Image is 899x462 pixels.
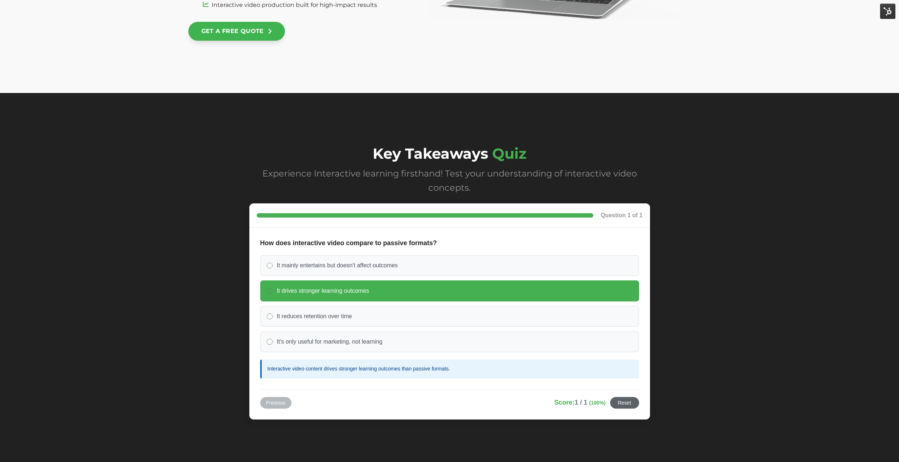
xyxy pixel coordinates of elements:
[277,338,383,346] span: It's only useful for marketing, not learning
[262,168,637,193] span: Experience Interactive learning firsthand! Test your understanding of interactive video concepts.
[373,145,488,162] span: Key Takeaways
[267,288,273,294] input: It drives stronger learning outcomes
[212,1,377,8] span: Interactive video production built for high-impact results
[267,339,273,345] input: It's only useful for marketing, not learning
[610,397,639,409] button: Reset
[601,211,643,220] div: Question 1 of 1
[267,263,273,268] input: It mainly entertains but doesn't affect outcomes
[267,313,273,319] input: It reduces retention over time
[277,287,369,295] span: It drives stronger learning outcomes
[575,399,587,406] span: 1 / 1
[277,313,352,320] span: It reduces retention over time
[589,400,605,406] span: (100%)
[277,262,398,269] span: It mainly entertains but doesn't affect outcomes
[260,239,437,248] legend: How does interactive video compare to passive formats?
[260,360,639,378] div: Interactive video content drives stronger learning outcomes than passive formats.
[880,4,895,19] img: HubSpot Tools Menu Toggle
[554,397,605,408] div: Score:
[492,145,527,162] span: Quiz
[188,22,285,41] a: GET A FREE QUOTE
[260,397,291,409] button: Previous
